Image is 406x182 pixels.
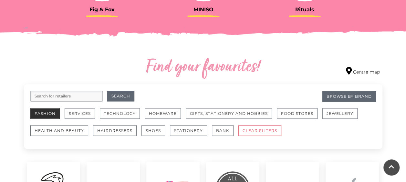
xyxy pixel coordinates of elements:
a: Technology [100,108,145,125]
button: Bank [212,125,234,136]
h3: Fig & Fox [56,6,148,13]
a: Browse By Brand [322,91,376,102]
h2: Find your favourites! [85,57,321,78]
button: Health and Beauty [30,125,88,136]
button: Technology [100,108,140,119]
a: Shoes [141,125,170,142]
a: Centre map [346,67,380,76]
a: Bank [212,125,238,142]
button: Gifts, Stationery and Hobbies [186,108,272,119]
a: Jewellery [322,108,362,125]
a: Stationery [170,125,212,142]
a: Health and Beauty [30,125,93,142]
a: Food Stores [277,108,322,125]
a: Homeware [145,108,186,125]
h3: Rituals [259,6,351,13]
a: Fashion [30,108,65,125]
button: Hairdressers [93,125,137,136]
button: Stationery [170,125,207,136]
a: Services [65,108,100,125]
button: Homeware [145,108,181,119]
button: Jewellery [322,108,358,119]
button: CLEAR FILTERS [238,125,281,136]
a: Hairdressers [93,125,141,142]
input: Search for retailers [30,91,103,102]
h3: MINISO [158,6,249,13]
button: Fashion [30,108,60,119]
button: Services [65,108,95,119]
a: CLEAR FILTERS [238,125,286,142]
button: Search [107,91,134,101]
button: Food Stores [277,108,318,119]
button: Shoes [141,125,165,136]
a: Gifts, Stationery and Hobbies [186,108,277,125]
